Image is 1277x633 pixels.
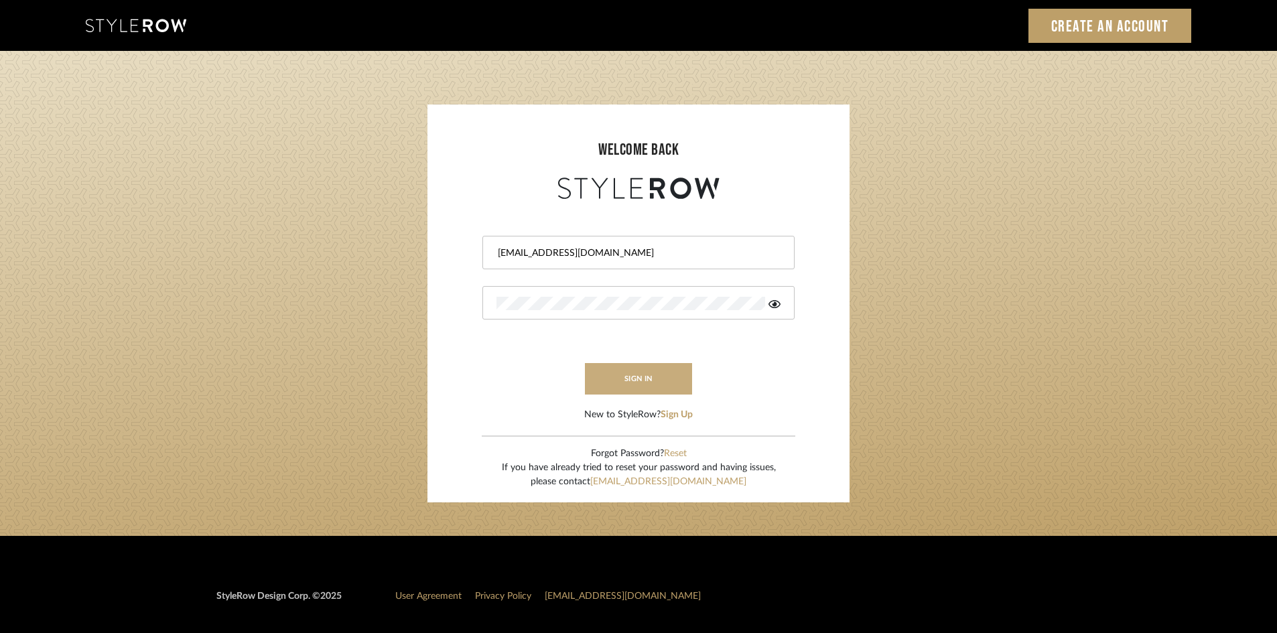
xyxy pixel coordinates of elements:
[475,591,531,601] a: Privacy Policy
[545,591,701,601] a: [EMAIL_ADDRESS][DOMAIN_NAME]
[502,447,776,461] div: Forgot Password?
[441,138,836,162] div: welcome back
[590,477,746,486] a: [EMAIL_ADDRESS][DOMAIN_NAME]
[661,408,693,422] button: Sign Up
[216,589,342,614] div: StyleRow Design Corp. ©2025
[585,363,692,395] button: sign in
[584,408,693,422] div: New to StyleRow?
[664,447,687,461] button: Reset
[496,247,777,260] input: Email Address
[502,461,776,489] div: If you have already tried to reset your password and having issues, please contact
[395,591,462,601] a: User Agreement
[1028,9,1192,43] a: Create an Account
